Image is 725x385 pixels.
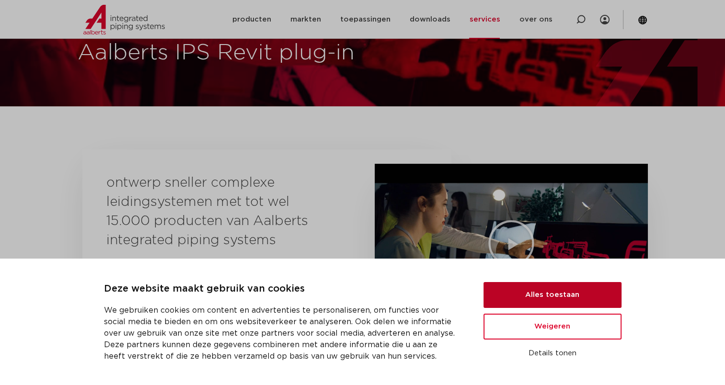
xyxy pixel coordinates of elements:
[104,282,460,297] p: Deze website maakt gebruik van cookies
[483,345,621,362] button: Details tonen
[483,282,621,308] button: Alles toestaan
[483,314,621,340] button: Weigeren
[78,38,721,68] h1: Aalberts IPS Revit plug-in
[104,305,460,362] p: We gebruiken cookies om content en advertenties te personaliseren, om functies voor social media ...
[487,219,535,267] div: Video afspelen
[106,173,317,250] h3: ontwerp sneller complexe leidingsystemen met tot wel 15.000 producten van Aalberts integrated pip...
